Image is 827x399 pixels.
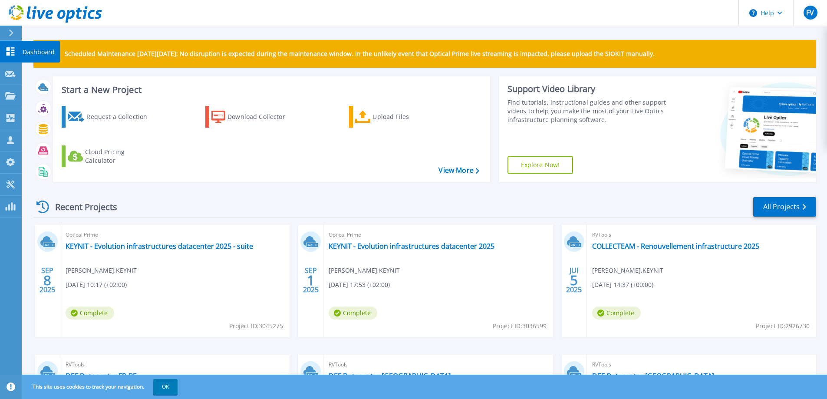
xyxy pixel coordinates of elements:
[753,197,816,217] a: All Projects
[329,360,547,369] span: RVTools
[349,106,446,128] a: Upload Files
[592,307,641,320] span: Complete
[33,196,129,218] div: Recent Projects
[66,242,253,251] a: KEYNIT - Evolution infrastructures datacenter 2025 - suite
[592,360,811,369] span: RVTools
[507,83,669,95] div: Support Video Library
[66,280,127,290] span: [DATE] 10:17 (+02:00)
[62,85,479,95] h3: Start a New Project
[493,321,547,331] span: Project ID: 3036599
[205,106,302,128] a: Download Collector
[329,280,390,290] span: [DATE] 17:53 (+02:00)
[66,266,137,275] span: [PERSON_NAME] , KEYNIT
[65,50,655,57] p: Scheduled Maintenance [DATE][DATE]: No disruption is expected during the maintenance window. In t...
[756,321,810,331] span: Project ID: 2926730
[570,277,578,284] span: 5
[329,307,377,320] span: Complete
[329,242,494,251] a: KEYNIT - Evolution infrastructures datacenter 2025
[66,230,284,240] span: Optical Prime
[592,266,663,275] span: [PERSON_NAME] , KEYNIT
[227,108,297,125] div: Download Collector
[229,321,283,331] span: Project ID: 3045275
[66,360,284,369] span: RVTools
[85,148,155,165] div: Cloud Pricing Calculator
[23,41,55,63] p: Dashboard
[43,277,51,284] span: 8
[329,230,547,240] span: Optical Prime
[307,277,315,284] span: 1
[592,372,714,380] a: DEF Datacenter [GEOGRAPHIC_DATA]
[507,98,669,124] div: Find tutorials, instructional guides and other support videos to help you make the most of your L...
[24,379,178,395] span: This site uses cookies to track your navigation.
[66,307,114,320] span: Complete
[62,145,158,167] a: Cloud Pricing Calculator
[86,108,156,125] div: Request a Collection
[329,372,451,380] a: DEF Datacenter [GEOGRAPHIC_DATA]
[303,264,319,296] div: SEP 2025
[62,106,158,128] a: Request a Collection
[39,264,56,296] div: SEP 2025
[153,379,178,395] button: OK
[566,264,582,296] div: JUI 2025
[507,156,573,174] a: Explore Now!
[372,108,442,125] div: Upload Files
[438,166,479,175] a: View More
[66,372,137,380] a: DEF Datacenter FR-BE
[592,242,759,251] a: COLLECTEAM - Renouvellement infrastructure 2025
[592,230,811,240] span: RVTools
[329,266,400,275] span: [PERSON_NAME] , KEYNIT
[806,9,814,16] span: FV
[592,280,653,290] span: [DATE] 14:37 (+00:00)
